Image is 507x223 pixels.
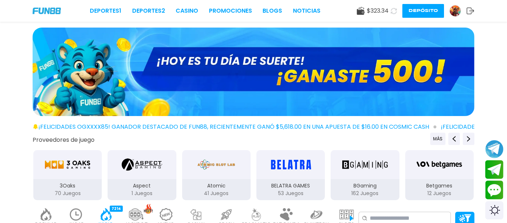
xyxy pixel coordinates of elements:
[405,182,474,190] p: Betgames
[458,214,471,222] img: Platform Filter
[108,182,176,190] p: Aspect
[144,204,153,214] img: hot
[293,7,320,15] a: NOTICIAS
[99,208,113,221] img: home_active.webp
[448,133,460,145] button: Previous providers
[342,154,388,175] img: BGaming
[402,4,444,18] button: Depósito
[331,190,399,197] p: 162 Juegos
[268,154,313,175] img: BELATRA GAMES
[110,206,123,212] div: 7214
[189,208,204,221] img: casual_light.webp
[367,7,389,15] span: $ 323.34
[485,181,503,199] button: Contact customer service
[279,208,294,221] img: fat_panda_light.webp
[159,208,173,221] img: new_light.webp
[430,133,445,145] button: Previous providers
[485,140,503,158] button: Join telegram channel
[33,8,61,14] img: Company Logo
[182,182,251,190] p: Atomic
[45,154,90,175] img: 3Oaks
[485,201,503,219] div: Switch theme
[129,208,143,221] img: jackpot_light.webp
[39,208,53,221] img: popular_light.webp
[105,149,179,201] button: Aspect
[339,208,354,221] img: slots_light.webp
[179,149,253,201] button: Atomic
[90,7,121,15] a: Deportes1
[33,136,95,144] button: Proveedores de juego
[405,190,474,197] p: 12 Juegos
[33,182,102,190] p: 3Oaks
[485,160,503,179] button: Join telegram
[196,154,236,175] img: Atomic
[30,149,105,201] button: 3Oaks
[69,208,83,221] img: recent_light.webp
[38,123,436,131] span: ¡FELICIDADES ogxxxx85! GANADOR DESTACADO DE FUN88, RECIENTEMENTE GANÓ $5,618.00 EN UNA APUESTA DE...
[33,28,474,116] img: GANASTE 500
[122,154,162,175] img: Aspect
[450,5,461,16] img: Avatar
[309,208,324,221] img: playtech_light.webp
[253,149,328,201] button: BELATRA GAMES
[416,154,462,175] img: Betgames
[219,208,234,221] img: crash_light.webp
[331,182,399,190] p: BGaming
[249,208,264,221] img: pragmatic_light.webp
[108,190,176,197] p: 1 Juegos
[256,190,325,197] p: 53 Juegos
[256,182,325,190] p: BELATRA GAMES
[209,7,252,15] a: Promociones
[263,7,282,15] a: BLOGS
[176,7,198,15] a: CASINO
[182,190,251,197] p: 41 Juegos
[33,190,102,197] p: 70 Juegos
[328,149,402,201] button: BGaming
[463,133,474,145] button: Next providers
[449,5,466,17] a: Avatar
[402,149,477,201] button: Betgames
[132,7,165,15] a: Deportes2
